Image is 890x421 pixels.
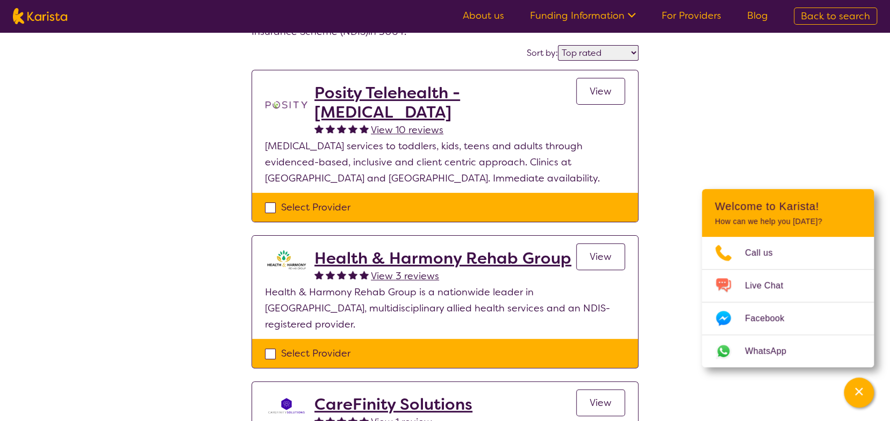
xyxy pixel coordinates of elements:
span: Facebook [745,310,797,326]
img: Karista logo [13,8,67,24]
span: View [590,85,612,98]
img: fullstar [326,124,335,133]
img: fullstar [360,124,369,133]
p: [MEDICAL_DATA] services to toddlers, kids, teens and adults through evidenced-based, inclusive an... [265,138,625,186]
a: View [576,389,625,416]
img: fullstar [314,270,324,279]
a: Posity Telehealth - [MEDICAL_DATA] [314,83,576,122]
ul: Choose channel [702,237,874,367]
img: j1wvtkprq6x5tfxz9an2.png [265,395,308,417]
a: Health & Harmony Rehab Group [314,249,571,268]
span: View 10 reviews [371,124,443,136]
a: View [576,78,625,105]
img: ztak9tblhgtrn1fit8ap.png [265,249,308,270]
a: View 10 reviews [371,122,443,138]
span: Back to search [801,10,870,23]
img: fullstar [360,270,369,279]
img: fullstar [337,270,346,279]
a: Blog [747,9,768,22]
h2: Welcome to Karista! [715,200,861,213]
img: fullstar [337,124,346,133]
a: View [576,243,625,270]
a: For Providers [662,9,721,22]
p: How can we help you [DATE]? [715,217,861,226]
a: Funding Information [530,9,636,22]
img: fullstar [348,270,357,279]
a: CareFinity Solutions [314,395,472,414]
img: t1bslo80pcylnzwjhndq.png [265,83,308,126]
a: Web link opens in a new tab. [702,335,874,367]
img: fullstar [326,270,335,279]
span: Call us [745,245,786,261]
span: Live Chat [745,278,796,294]
img: fullstar [348,124,357,133]
div: Channel Menu [702,189,874,367]
a: About us [463,9,504,22]
label: Sort by: [527,47,558,59]
span: View [590,396,612,409]
img: fullstar [314,124,324,133]
span: View 3 reviews [371,270,439,282]
span: WhatsApp [745,343,799,359]
span: View [590,250,612,263]
p: Health & Harmony Rehab Group is a nationwide leader in [GEOGRAPHIC_DATA], multidisciplinary allie... [265,284,625,332]
a: View 3 reviews [371,268,439,284]
button: Channel Menu [844,378,874,408]
a: Back to search [794,8,877,25]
